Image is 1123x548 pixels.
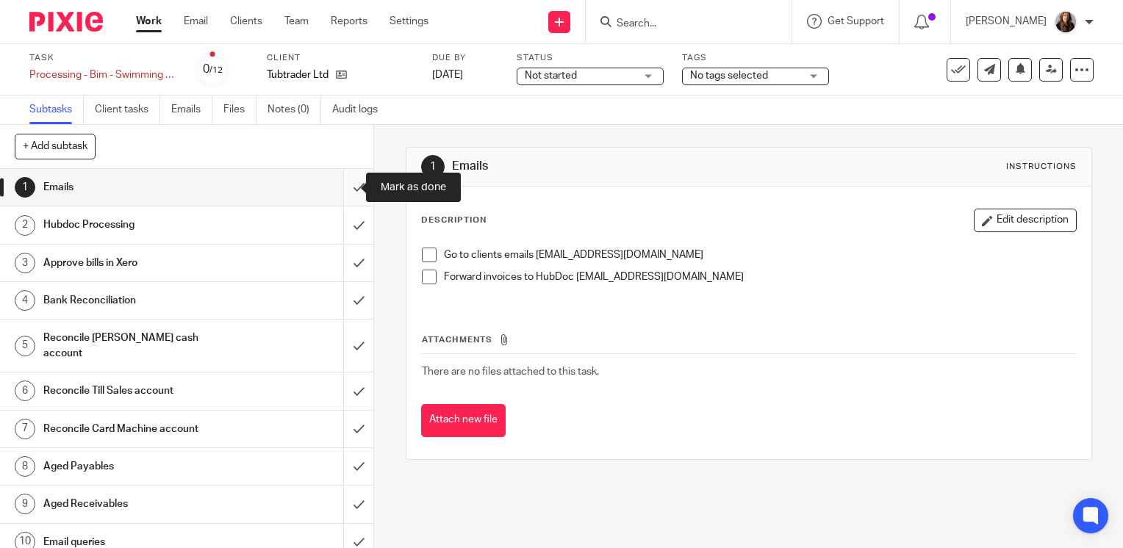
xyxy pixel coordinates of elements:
div: 6 [15,381,35,401]
h1: Emails [452,159,780,174]
label: Due by [432,52,498,64]
span: No tags selected [690,71,768,81]
label: Status [517,52,664,64]
div: Processing - Bim - Swimming Pool &amp; Spa [29,68,176,82]
button: + Add subtask [15,134,96,159]
a: Reports [331,14,367,29]
div: 1 [421,155,445,179]
a: Settings [390,14,428,29]
span: There are no files attached to this task. [422,367,599,377]
input: Search [615,18,747,31]
a: Emails [171,95,212,124]
div: 8 [15,456,35,477]
button: Attach new file [421,404,506,437]
img: IMG_0011.jpg [1054,10,1077,34]
a: Email [184,14,208,29]
h1: Aged Payables [43,455,234,477]
span: Not started [525,71,577,81]
a: Team [284,14,309,29]
p: [PERSON_NAME] [966,14,1047,29]
div: 0 [203,61,223,78]
a: Notes (0) [268,95,321,124]
div: 7 [15,419,35,439]
div: 1 [15,177,35,198]
h1: Hubdoc Processing [43,214,234,236]
div: 2 [15,215,35,236]
span: [DATE] [432,70,463,80]
h1: Aged Receivables [43,493,234,515]
div: 9 [15,494,35,514]
a: Work [136,14,162,29]
a: Client tasks [95,95,160,124]
p: Description [421,214,487,226]
h1: Reconcile Card Machine account [43,418,234,440]
button: Edit description [974,209,1077,232]
div: Processing - Bim - Swimming Pool & Spa [29,68,176,82]
p: Tubtrader Ltd [267,68,329,82]
div: 4 [15,290,35,311]
div: 5 [15,336,35,356]
label: Tags [682,52,829,64]
h1: Approve bills in Xero [43,252,234,274]
div: Instructions [1006,161,1077,173]
span: Attachments [422,336,492,344]
a: Audit logs [332,95,389,124]
h1: Emails [43,176,234,198]
a: Files [223,95,256,124]
p: Go to clients emails [EMAIL_ADDRESS][DOMAIN_NAME] [444,248,1076,262]
a: Clients [230,14,262,29]
h1: Reconcile Till Sales account [43,380,234,402]
h1: Reconcile [PERSON_NAME] cash account [43,327,234,364]
a: Subtasks [29,95,84,124]
img: Pixie [29,12,103,32]
label: Task [29,52,176,64]
div: 3 [15,253,35,273]
label: Client [267,52,414,64]
p: Forward invoices to HubDoc [EMAIL_ADDRESS][DOMAIN_NAME] [444,270,1076,284]
small: /12 [209,66,223,74]
span: Get Support [828,16,884,26]
h1: Bank Reconciliation [43,289,234,311]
